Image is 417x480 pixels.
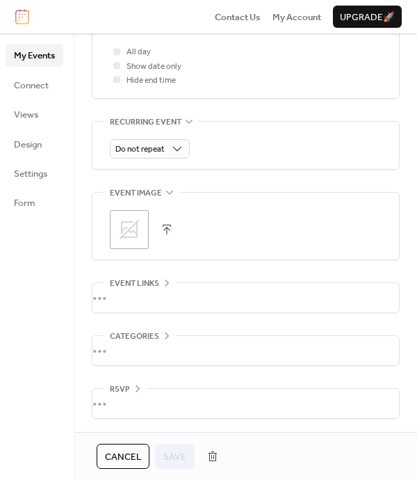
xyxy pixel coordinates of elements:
[14,79,49,93] span: Connect
[6,74,63,96] a: Connect
[6,191,63,214] a: Form
[14,167,47,181] span: Settings
[105,450,141,464] span: Cancel
[14,138,42,152] span: Design
[110,115,181,129] span: Recurring event
[340,10,395,24] span: Upgrade 🚀
[126,60,181,74] span: Show date only
[6,103,63,125] a: Views
[115,141,165,157] span: Do not repeat
[110,210,149,249] div: ;
[215,10,261,24] a: Contact Us
[14,196,35,210] span: Form
[110,383,130,397] span: RSVP
[333,6,402,28] button: Upgrade🚀
[14,108,38,122] span: Views
[272,10,321,24] a: My Account
[6,44,63,66] a: My Events
[97,444,149,469] button: Cancel
[92,336,399,365] div: •••
[6,162,63,184] a: Settings
[126,45,151,59] span: All day
[6,133,63,155] a: Design
[110,330,159,344] span: Categories
[110,277,159,291] span: Event links
[110,186,162,200] span: Event image
[92,389,399,418] div: •••
[14,49,55,63] span: My Events
[92,283,399,312] div: •••
[15,9,29,24] img: logo
[126,74,176,88] span: Hide end time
